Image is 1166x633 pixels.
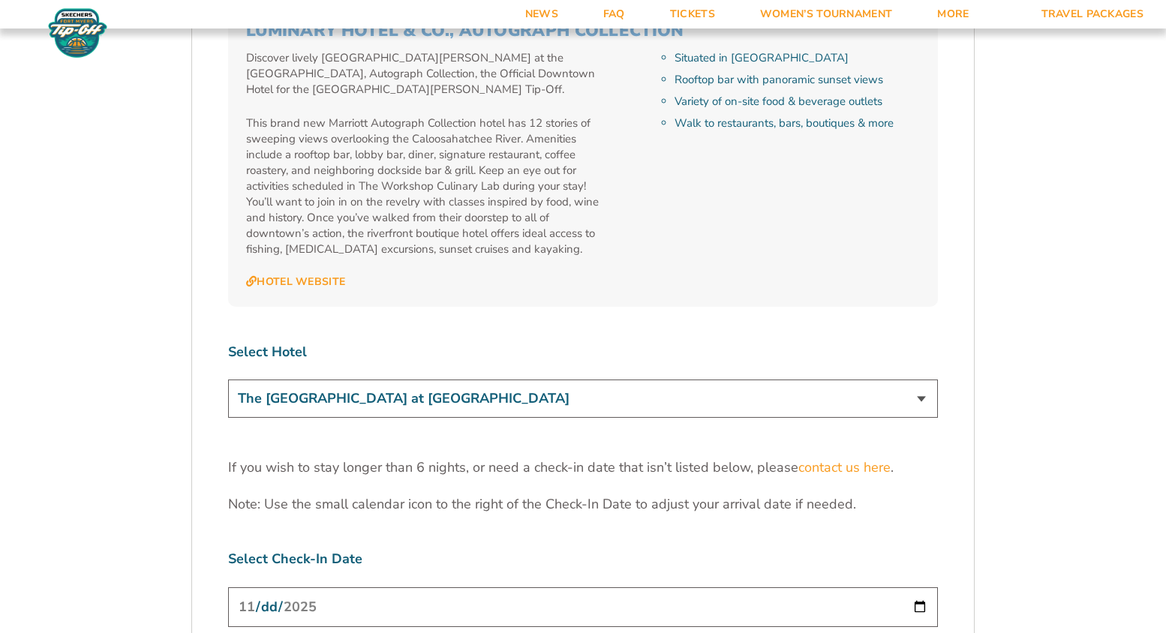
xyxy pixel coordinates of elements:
[246,115,606,257] p: This brand new Marriott Autograph Collection hotel has 12 stories of sweeping views overlooking t...
[45,7,110,58] img: Fort Myers Tip-Off
[246,21,920,40] h3: Luminary Hotel & Co., Autograph Collection
[246,275,345,289] a: Hotel Website
[228,550,938,568] label: Select Check-In Date
[675,115,920,131] li: Walk to restaurants, bars, boutiques & more
[798,458,891,477] a: contact us here
[675,50,920,66] li: Situated in [GEOGRAPHIC_DATA]
[228,343,938,361] label: Select Hotel
[228,495,938,514] p: Note: Use the small calendar icon to the right of the Check-In Date to adjust your arrival date i...
[228,458,938,477] p: If you wish to stay longer than 6 nights, or need a check-in date that isn’t listed below, please .
[246,50,606,97] p: Discover lively [GEOGRAPHIC_DATA][PERSON_NAME] at the [GEOGRAPHIC_DATA], Autograph Collection, th...
[675,94,920,109] li: Variety of on-site food & beverage outlets
[675,72,920,88] li: Rooftop bar with panoramic sunset views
